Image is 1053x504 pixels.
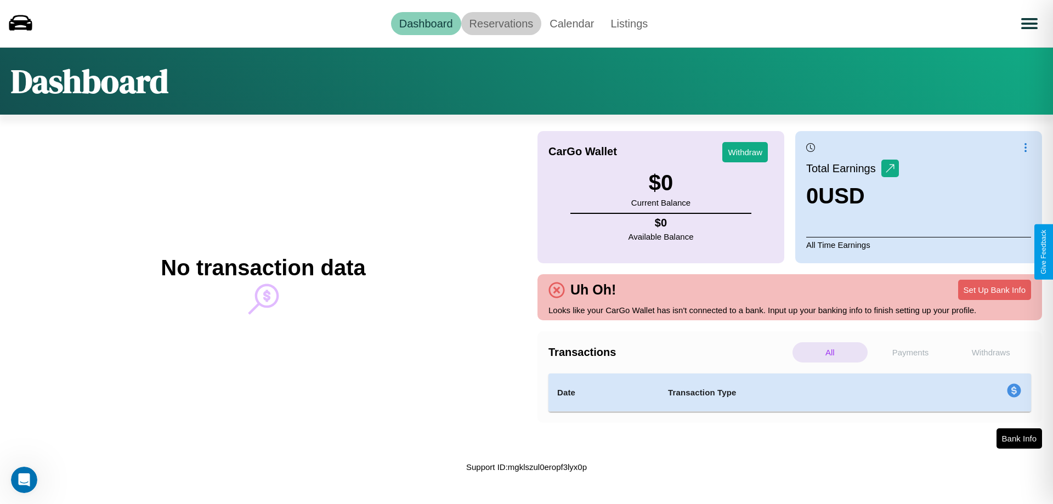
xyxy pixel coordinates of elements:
div: Give Feedback [1040,230,1048,274]
a: Calendar [541,12,602,35]
h4: Uh Oh! [565,282,621,298]
p: Available Balance [629,229,694,244]
iframe: Intercom live chat [11,467,37,493]
p: Withdraws [953,342,1028,363]
table: simple table [548,373,1031,412]
p: Looks like your CarGo Wallet has isn't connected to a bank. Input up your banking info to finish ... [548,303,1031,318]
h4: $ 0 [629,217,694,229]
h2: No transaction data [161,256,365,280]
h3: 0 USD [806,184,899,208]
p: Support ID: mgklszul0eropf3lyx0p [466,460,587,474]
h4: Date [557,386,650,399]
h3: $ 0 [631,171,690,195]
p: Payments [873,342,948,363]
h4: Transactions [548,346,790,359]
button: Withdraw [722,142,768,162]
p: All [792,342,868,363]
p: Current Balance [631,195,690,210]
p: All Time Earnings [806,237,1031,252]
h1: Dashboard [11,59,168,104]
h4: Transaction Type [668,386,917,399]
a: Listings [602,12,656,35]
h4: CarGo Wallet [548,145,617,158]
a: Dashboard [391,12,461,35]
button: Bank Info [997,428,1042,449]
p: Total Earnings [806,158,881,178]
button: Set Up Bank Info [958,280,1031,300]
a: Reservations [461,12,542,35]
button: Open menu [1014,8,1045,39]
